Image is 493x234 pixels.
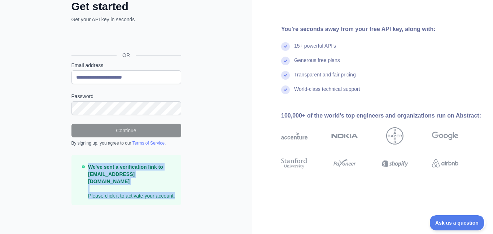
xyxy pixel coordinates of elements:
[294,42,336,57] div: 15+ powerful API's
[294,85,360,100] div: World-class technical support
[281,25,481,34] div: You're seconds away from your free API key, along with:
[68,31,183,47] iframe: Sign in with Google Button
[71,62,181,69] label: Email address
[331,127,358,145] img: nokia
[71,124,181,137] button: Continue
[294,71,356,85] div: Transparent and fair pricing
[117,52,136,59] span: OR
[294,57,340,71] div: Generous free plans
[331,157,358,170] img: payoneer
[432,127,458,145] img: google
[88,163,175,199] p: Please click it to activate your account.
[132,141,165,146] a: Terms of Service
[71,16,181,23] p: Get your API key in seconds
[430,215,486,230] iframe: Toggle Customer Support
[432,157,458,170] img: airbnb
[281,157,307,170] img: stanford university
[88,164,163,184] strong: We've sent a verification link to [EMAIL_ADDRESS][DOMAIN_NAME]
[281,57,290,65] img: check mark
[386,127,403,145] img: bayer
[281,85,290,94] img: check mark
[281,42,290,51] img: check mark
[71,93,181,100] label: Password
[71,140,181,146] div: By signing up, you agree to our .
[281,127,307,145] img: accenture
[281,111,481,120] div: 100,000+ of the world's top engineers and organizations run on Abstract:
[281,71,290,80] img: check mark
[382,157,408,170] img: shopify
